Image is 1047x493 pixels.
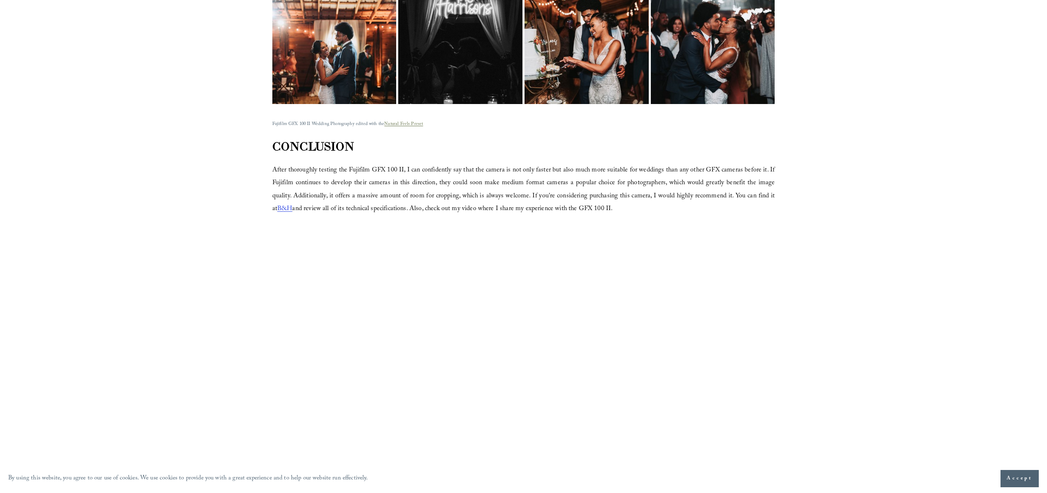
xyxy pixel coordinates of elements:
span: After thoroughly testing the Fujifilm GFX 100 II, I can confidently say that the camera is not on... [272,165,775,215]
a: B&H [277,204,292,215]
p: By using this website, you agree to our use of cookies. We use cookies to provide you with a grea... [8,473,368,485]
span: Accept [1007,474,1033,483]
a: Natural Feels Preset [384,120,423,128]
span: and review all of its technical specifications. Also, check out my video where I share my experie... [292,204,613,215]
button: Accept [1001,470,1039,487]
strong: CONCLUSION [272,139,354,154]
p: Fujifilm GFX 100 II Wedding Photography edited with the [272,120,775,129]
